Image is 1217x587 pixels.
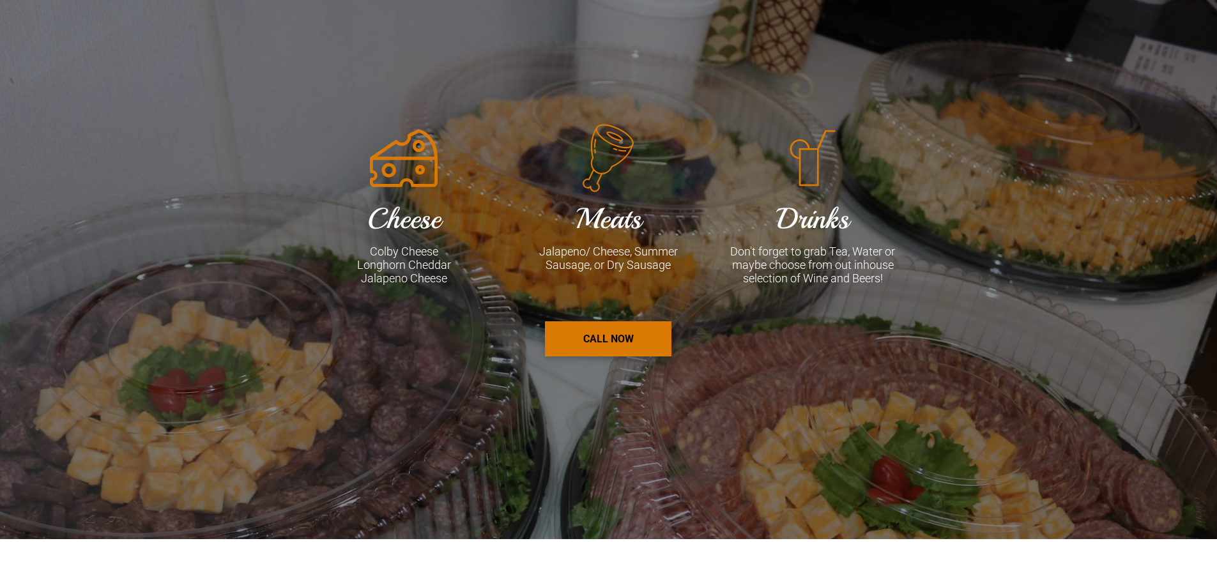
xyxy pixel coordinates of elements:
font: Colby Cheese [370,245,438,258]
font: Jalapeno Cheese [361,271,447,285]
font: Drinks [777,201,849,237]
font: Don't forget to grab Tea, Water or maybe choose from out inhouse selection of Wine and Beers! [730,245,895,285]
span: CALL NOW [583,323,634,355]
font: Longhorn Cheddar [357,258,451,271]
font: Jalapeno/ Cheese, Summer Sausage, or Dry Sausage [539,245,678,271]
font: Meats [576,201,641,237]
a: CALL NOW [545,321,671,356]
font: Cheese [367,201,441,237]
